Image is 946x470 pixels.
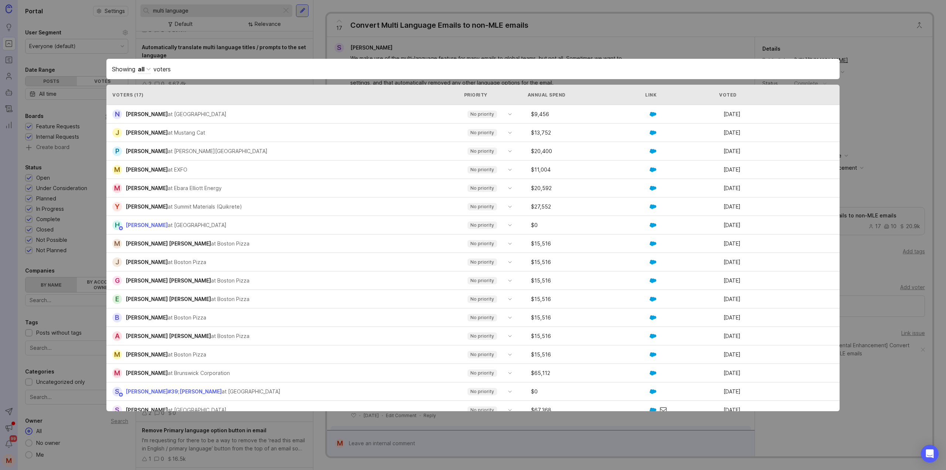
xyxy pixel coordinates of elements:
[528,223,650,228] div: $ 0
[528,167,650,172] div: $ 11,004
[112,239,255,248] a: M[PERSON_NAME] [PERSON_NAME]at Boston Pizza
[112,128,122,138] div: J
[528,334,650,339] div: $ 15,516
[504,111,516,117] svg: toggle icon
[470,222,494,228] p: No priority
[650,296,656,302] img: GKxMRLiRsgdWqxrdBeWfGK5kaZ2alx1WifDSa2kSTsK6wyJURKhUuPoQRYzjholVGzT2A2owx2gHwZoyZHHCYJ8YNOAZj3DSg...
[211,332,249,340] div: at Boston Pizza
[470,111,494,117] p: No priority
[470,148,494,154] p: No priority
[528,371,650,376] div: $ 65,112
[724,166,741,173] time: [DATE]
[126,129,168,136] span: [PERSON_NAME]
[112,294,255,304] a: E[PERSON_NAME] [PERSON_NAME]at Boston Pizza
[470,407,494,413] p: No priority
[112,331,255,341] a: A[PERSON_NAME] [PERSON_NAME]at Boston Pizza
[222,388,280,396] div: at [GEOGRAPHIC_DATA]
[528,204,650,209] div: $ 27,552
[470,185,494,191] p: No priority
[528,278,650,283] div: $ 15,516
[126,222,168,228] span: [PERSON_NAME]
[528,186,650,191] div: $ 20,592
[168,351,206,359] div: at Boston Pizza
[112,405,122,415] div: S
[463,275,516,287] div: toggle menu
[168,203,242,211] div: at Summit Materials (Quikrete)
[126,388,222,395] span: [PERSON_NAME]#39;[PERSON_NAME]
[504,259,516,265] svg: toggle icon
[112,257,122,267] div: J
[168,369,230,377] div: at Brunswick Corporation
[126,148,168,154] span: [PERSON_NAME]
[504,222,516,228] svg: toggle icon
[650,111,656,118] img: GKxMRLiRsgdWqxrdBeWfGK5kaZ2alx1WifDSa2kSTsK6wyJURKhUuPoQRYzjholVGzT2A2owx2gHwZoyZHHCYJ8YNOAZj3DSg...
[112,387,286,396] a: S[PERSON_NAME]#39;[PERSON_NAME]at [GEOGRAPHIC_DATA]
[470,167,494,173] p: No priority
[464,92,513,98] div: Priority
[126,407,168,413] span: [PERSON_NAME]
[724,148,741,154] time: [DATE]
[112,368,122,378] div: M
[470,296,494,302] p: No priority
[126,370,168,376] span: [PERSON_NAME]
[528,352,650,357] div: $ 15,516
[126,111,168,117] span: [PERSON_NAME]
[650,314,656,321] img: GKxMRLiRsgdWqxrdBeWfGK5kaZ2alx1WifDSa2kSTsK6wyJURKhUuPoQRYzjholVGzT2A2owx2gHwZoyZHHCYJ8YNOAZj3DSg...
[470,259,494,265] p: No priority
[112,387,122,396] div: S
[528,241,650,246] div: $ 15,516
[112,350,122,359] div: M
[112,276,255,285] a: G[PERSON_NAME] [PERSON_NAME]at Boston Pizza
[470,389,494,395] p: No priority
[463,293,516,305] div: toggle menu
[504,352,516,358] svg: toggle icon
[463,201,516,213] div: toggle menu
[470,352,494,358] p: No priority
[112,109,232,119] a: N[PERSON_NAME]at [GEOGRAPHIC_DATA]
[463,386,516,398] div: toggle menu
[650,351,656,358] img: GKxMRLiRsgdWqxrdBeWfGK5kaZ2alx1WifDSa2kSTsK6wyJURKhUuPoQRYzjholVGzT2A2owx2gHwZoyZHHCYJ8YNOAZj3DSg...
[112,202,122,212] div: Y
[463,182,516,194] div: toggle menu
[112,146,122,156] div: P
[470,130,494,136] p: No priority
[126,333,211,339] span: [PERSON_NAME] [PERSON_NAME]
[470,315,494,321] p: No priority
[118,226,124,231] img: member badge
[724,333,741,339] time: [DATE]
[112,220,232,230] a: H[PERSON_NAME]at [GEOGRAPHIC_DATA]
[724,222,741,228] time: [DATE]
[650,407,656,413] img: GKxMRLiRsgdWqxrdBeWfGK5kaZ2alx1WifDSa2kSTsK6wyJURKhUuPoQRYzjholVGzT2A2owx2gHwZoyZHHCYJ8YNOAZj3DSg...
[650,240,656,247] img: GKxMRLiRsgdWqxrdBeWfGK5kaZ2alx1WifDSa2kSTsK6wyJURKhUuPoQRYzjholVGzT2A2owx2gHwZoyZHHCYJ8YNOAZj3DSg...
[112,313,212,322] a: B[PERSON_NAME]at Boston Pizza
[112,165,122,175] div: M
[528,130,650,135] div: $ 13,752
[650,166,656,173] img: GKxMRLiRsgdWqxrdBeWfGK5kaZ2alx1WifDSa2kSTsK6wyJURKhUuPoQRYzjholVGzT2A2owx2gHwZoyZHHCYJ8YNOAZj3DSg...
[126,351,168,358] span: [PERSON_NAME]
[504,185,516,191] svg: toggle icon
[504,278,516,284] svg: toggle icon
[528,408,650,413] div: $ 67,368
[168,184,222,192] div: at Ebara Elliott Energy
[126,185,168,191] span: [PERSON_NAME]
[504,333,516,339] svg: toggle icon
[528,92,643,98] div: Annual Spend
[719,92,834,98] div: Voted
[112,331,122,341] div: A
[650,259,656,266] img: GKxMRLiRsgdWqxrdBeWfGK5kaZ2alx1WifDSa2kSTsK6wyJURKhUuPoQRYzjholVGzT2A2owx2gHwZoyZHHCYJ8YNOAZj3DSg...
[168,221,227,229] div: at [GEOGRAPHIC_DATA]
[470,370,494,376] p: No priority
[504,407,516,413] svg: toggle icon
[168,110,227,118] div: at [GEOGRAPHIC_DATA]
[112,183,122,193] div: M
[211,277,249,285] div: at Boston Pizza
[528,112,650,117] div: $ 9,456
[126,277,211,284] span: [PERSON_NAME] [PERSON_NAME]
[168,166,187,174] div: at EXFO
[528,149,650,154] div: $ 20,400
[168,406,227,414] div: at [GEOGRAPHIC_DATA]
[112,64,834,74] div: Showing voters
[463,164,516,176] div: toggle menu
[463,349,516,361] div: toggle menu
[650,148,656,155] img: GKxMRLiRsgdWqxrdBeWfGK5kaZ2alx1WifDSa2kSTsK6wyJURKhUuPoQRYzjholVGzT2A2owx2gHwZoyZHHCYJ8YNOAZj3DSg...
